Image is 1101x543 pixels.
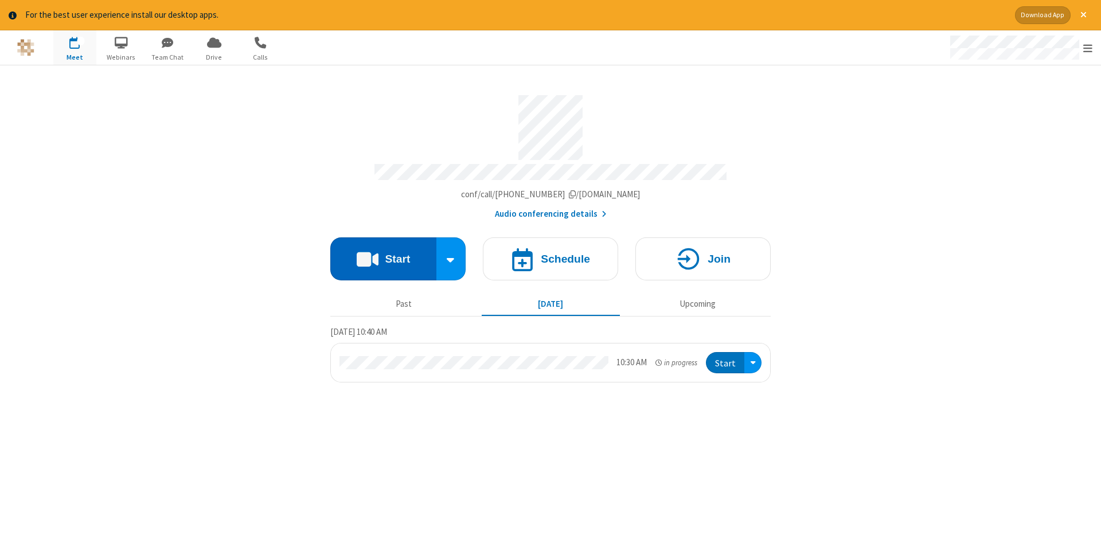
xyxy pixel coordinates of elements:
[635,237,771,280] button: Join
[385,253,410,264] h4: Start
[939,30,1101,65] div: Open menu
[461,188,641,201] button: Copy my meeting room linkCopy my meeting room link
[1015,6,1071,24] button: Download App
[100,52,143,62] span: Webinars
[330,326,387,337] span: [DATE] 10:40 AM
[744,352,762,373] div: Open menu
[482,294,620,315] button: [DATE]
[53,52,96,62] span: Meet
[335,294,473,315] button: Past
[495,208,607,221] button: Audio conferencing details
[77,37,85,45] div: 1
[655,357,697,368] em: in progress
[436,237,466,280] div: Start conference options
[4,30,47,65] button: Logo
[628,294,767,315] button: Upcoming
[541,253,590,264] h4: Schedule
[25,9,1006,22] div: For the best user experience install our desktop apps.
[330,237,436,280] button: Start
[330,325,771,382] section: Today's Meetings
[706,352,744,373] button: Start
[193,52,236,62] span: Drive
[1075,6,1092,24] button: Close alert
[708,253,731,264] h4: Join
[483,237,618,280] button: Schedule
[146,52,189,62] span: Team Chat
[330,87,771,220] section: Account details
[461,189,641,200] span: Copy my meeting room link
[616,356,647,369] div: 10:30 AM
[239,52,282,62] span: Calls
[17,39,34,56] img: QA Selenium DO NOT DELETE OR CHANGE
